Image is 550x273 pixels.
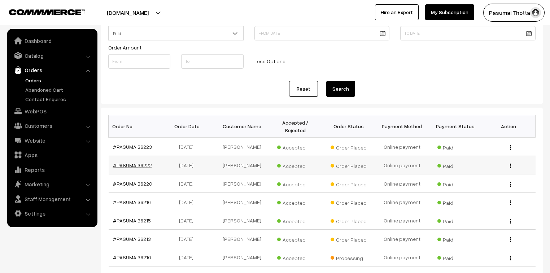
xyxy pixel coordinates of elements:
[326,81,355,97] button: Search
[23,86,95,94] a: Abandoned Cart
[9,7,72,16] a: COMMMERCE
[109,27,243,40] span: Paid
[113,217,151,224] a: #PASUMAI36215
[277,160,313,170] span: Accepted
[425,4,474,20] a: My Subscription
[9,192,95,205] a: Staff Management
[113,254,151,260] a: #PASUMAI36210
[181,54,243,69] input: To
[162,193,215,211] td: [DATE]
[108,54,170,69] input: From
[375,230,429,248] td: Online payment
[113,144,152,150] a: #PASUMAI36223
[482,115,536,138] th: Action
[113,162,152,168] a: #PASUMAI36222
[331,142,367,151] span: Order Placed
[113,199,151,205] a: #PASUMAI36216
[215,138,269,156] td: [PERSON_NAME]
[510,164,511,168] img: Menu
[9,9,85,15] img: COMMMERCE
[375,4,419,20] a: Hire an Expert
[375,248,429,266] td: Online payment
[510,182,511,187] img: Menu
[277,197,313,207] span: Accepted
[215,174,269,193] td: [PERSON_NAME]
[400,26,536,40] input: To Date
[510,219,511,224] img: Menu
[162,211,215,230] td: [DATE]
[289,81,318,97] a: Reset
[375,156,429,174] td: Online payment
[215,230,269,248] td: [PERSON_NAME]
[437,142,473,151] span: Paid
[437,252,473,262] span: Paid
[277,179,313,188] span: Accepted
[113,181,152,187] a: #PASUMAI36220
[277,142,313,151] span: Accepted
[510,256,511,260] img: Menu
[269,115,322,138] th: Accepted / Rejected
[9,178,95,191] a: Marketing
[162,115,215,138] th: Order Date
[429,115,482,138] th: Payment Status
[9,105,95,118] a: WebPOS
[215,115,269,138] th: Customer Name
[23,77,95,84] a: Orders
[331,252,367,262] span: Processing
[483,4,545,22] button: Pasumai Thotta…
[277,234,313,243] span: Accepted
[375,211,429,230] td: Online payment
[162,248,215,266] td: [DATE]
[9,134,95,147] a: Website
[162,138,215,156] td: [DATE]
[9,207,95,220] a: Settings
[510,237,511,242] img: Menu
[375,174,429,193] td: Online payment
[9,119,95,132] a: Customers
[437,160,473,170] span: Paid
[331,197,367,207] span: Order Placed
[9,148,95,161] a: Apps
[113,236,151,242] a: #PASUMAI36213
[277,216,313,225] span: Accepted
[375,115,429,138] th: Payment Method
[254,58,285,64] a: Less Options
[331,179,367,188] span: Order Placed
[108,26,244,40] span: Paid
[277,252,313,262] span: Accepted
[162,156,215,174] td: [DATE]
[9,64,95,77] a: Orders
[215,193,269,211] td: [PERSON_NAME]
[108,44,141,51] label: Order Amount
[215,156,269,174] td: [PERSON_NAME]
[530,7,541,18] img: user
[254,26,390,40] input: From Date
[375,193,429,211] td: Online payment
[437,179,473,188] span: Paid
[437,234,473,243] span: Paid
[162,230,215,248] td: [DATE]
[375,138,429,156] td: Online payment
[510,200,511,205] img: Menu
[437,216,473,225] span: Paid
[9,34,95,47] a: Dashboard
[162,174,215,193] td: [DATE]
[331,160,367,170] span: Order Placed
[109,115,162,138] th: Order No
[82,4,174,22] button: [DOMAIN_NAME]
[437,197,473,207] span: Paid
[23,95,95,103] a: Contact Enquires
[9,49,95,62] a: Catalog
[215,248,269,266] td: [PERSON_NAME]
[510,145,511,150] img: Menu
[331,234,367,243] span: Order Placed
[215,211,269,230] td: [PERSON_NAME]
[9,163,95,176] a: Reports
[322,115,375,138] th: Order Status
[331,216,367,225] span: Order Placed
